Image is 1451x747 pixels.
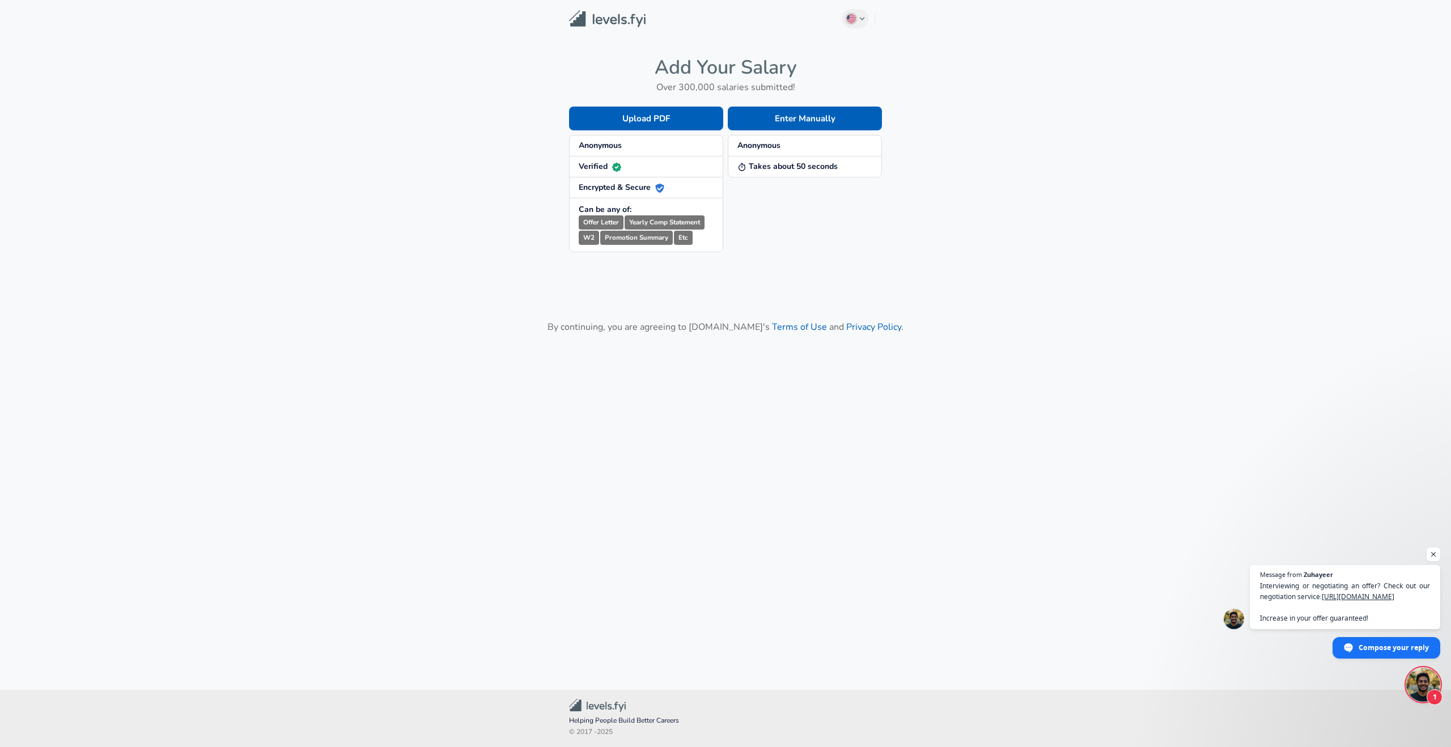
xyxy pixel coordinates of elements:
span: Zuhayeer [1304,571,1333,578]
a: Privacy Policy [846,321,901,333]
strong: Verified [579,161,621,172]
a: Terms of Use [772,321,827,333]
span: © 2017 - 2025 [569,727,882,738]
small: Etc [674,231,693,245]
button: Enter Manually [728,107,882,130]
button: Upload PDF [569,107,723,130]
img: English (US) [847,14,856,23]
img: Levels.fyi [569,10,646,28]
button: English (US) [842,9,869,28]
small: Promotion Summary [600,231,673,245]
span: Interviewing or negotiating an offer? Check out our negotiation service: Increase in your offer g... [1260,580,1430,623]
small: Yearly Comp Statement [625,215,705,230]
h4: Add Your Salary [569,56,882,79]
strong: Anonymous [737,140,780,151]
span: Compose your reply [1359,638,1429,657]
small: Offer Letter [579,215,623,230]
strong: Takes about 50 seconds [737,161,838,172]
div: Open chat [1406,668,1440,702]
small: W2 [579,231,599,245]
h6: Over 300,000 salaries submitted! [569,79,882,95]
span: Message from [1260,571,1302,578]
span: Helping People Build Better Careers [569,715,882,727]
img: Levels.fyi Community [569,699,626,712]
strong: Can be any of: [579,204,631,215]
strong: Anonymous [579,140,622,151]
strong: Encrypted & Secure [579,182,664,193]
span: 1 [1427,689,1442,705]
